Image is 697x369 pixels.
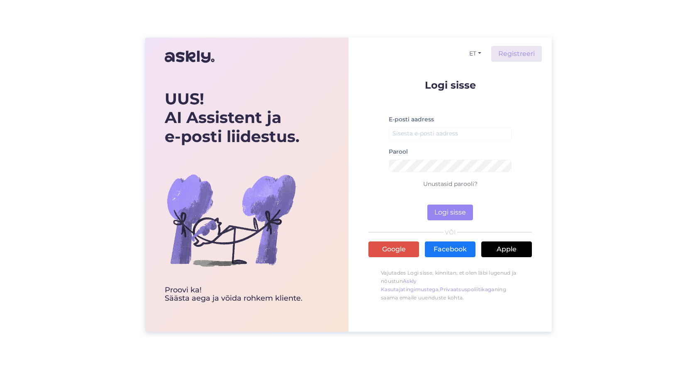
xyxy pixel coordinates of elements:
a: Registreeri [491,46,542,62]
div: Proovi ka! Säästa aega ja võida rohkem kliente. [165,286,302,303]
label: Parool [389,147,408,156]
a: Privaatsuspoliitikaga [440,286,494,292]
p: Logi sisse [368,80,532,90]
a: Unustasid parooli? [423,180,478,188]
img: bg-askly [165,154,297,286]
button: ET [466,48,485,60]
p: Vajutades Logi sisse, kinnitan, et olen läbi lugenud ja nõustun , ning saama emaile uuenduste kohta. [368,265,532,306]
label: E-posti aadress [389,115,434,124]
span: VÕI [444,229,457,235]
a: Google [368,241,419,257]
div: UUS! AI Assistent ja e-posti liidestus. [165,89,302,146]
a: Askly Kasutajatingimustega [381,278,439,292]
a: Facebook [425,241,475,257]
img: Askly [165,47,214,67]
input: Sisesta e-posti aadress [389,127,512,140]
a: Apple [481,241,532,257]
button: Logi sisse [427,205,473,220]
